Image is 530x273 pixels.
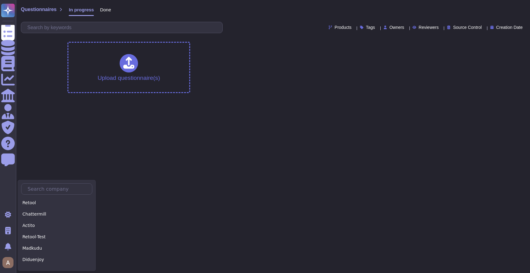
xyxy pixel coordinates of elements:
span: Done [100,7,111,12]
span: Creation Date [496,25,523,29]
span: Products [335,25,351,29]
input: Search company [25,184,92,194]
span: Reviewers [419,25,439,29]
div: Madkudu [21,244,92,253]
div: Retool-Test [21,232,92,241]
span: Owners [390,25,404,29]
div: Chattermill [21,210,92,219]
div: Retool [21,198,92,207]
div: Upload questionnaire(s) [98,54,160,81]
div: Actito [21,221,92,230]
button: user [1,256,18,269]
span: Source Control [453,25,482,29]
span: Questionnaires [21,7,56,12]
span: Tags [366,25,375,29]
span: In progress [69,7,94,12]
input: Search by keywords [24,22,222,33]
img: user [2,257,13,268]
div: Diduenjoy [21,255,92,264]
